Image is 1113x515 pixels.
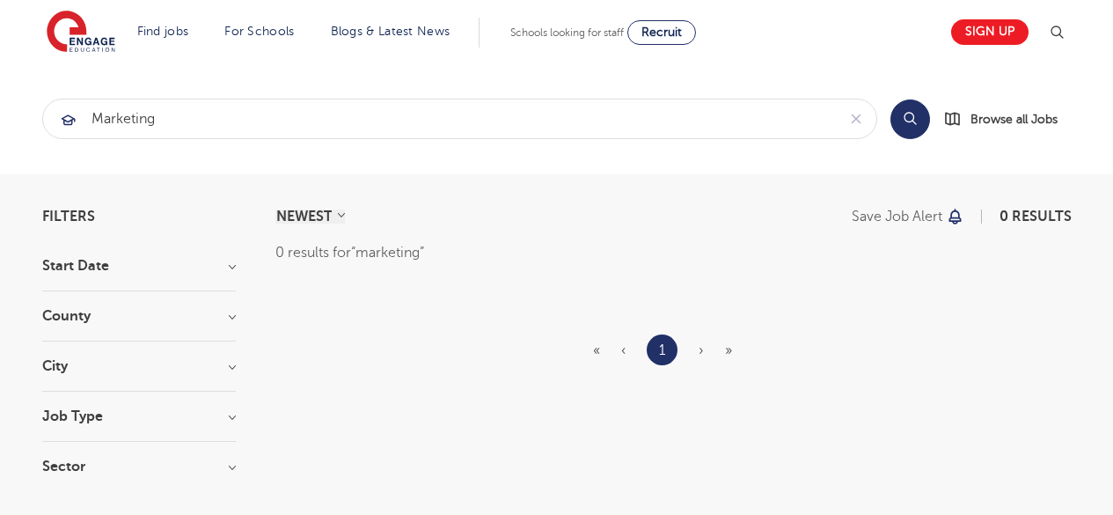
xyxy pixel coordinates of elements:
[42,460,236,474] h3: Sector
[659,339,665,362] a: 1
[725,342,732,358] span: »
[836,99,876,138] button: Clear
[351,245,424,261] q: marketing
[42,99,877,139] div: Submit
[627,20,696,45] a: Recruit
[852,210,942,224] p: Save job alert
[47,11,115,55] img: Engage Education
[621,342,626,358] span: ‹
[42,409,236,423] h3: Job Type
[275,241,1072,264] div: 0 results for
[42,210,95,224] span: Filters
[641,26,682,39] span: Recruit
[970,109,1058,129] span: Browse all Jobs
[944,109,1072,129] a: Browse all Jobs
[42,309,236,323] h3: County
[1000,209,1072,224] span: 0 results
[890,99,930,139] button: Search
[42,259,236,273] h3: Start Date
[510,26,624,39] span: Schools looking for staff
[331,25,450,38] a: Blogs & Latest News
[224,25,294,38] a: For Schools
[852,210,965,224] button: Save job alert
[699,342,704,358] span: ›
[42,359,236,373] h3: City
[137,25,189,38] a: Find jobs
[951,19,1029,45] a: Sign up
[593,342,600,358] span: «
[43,99,836,138] input: Submit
